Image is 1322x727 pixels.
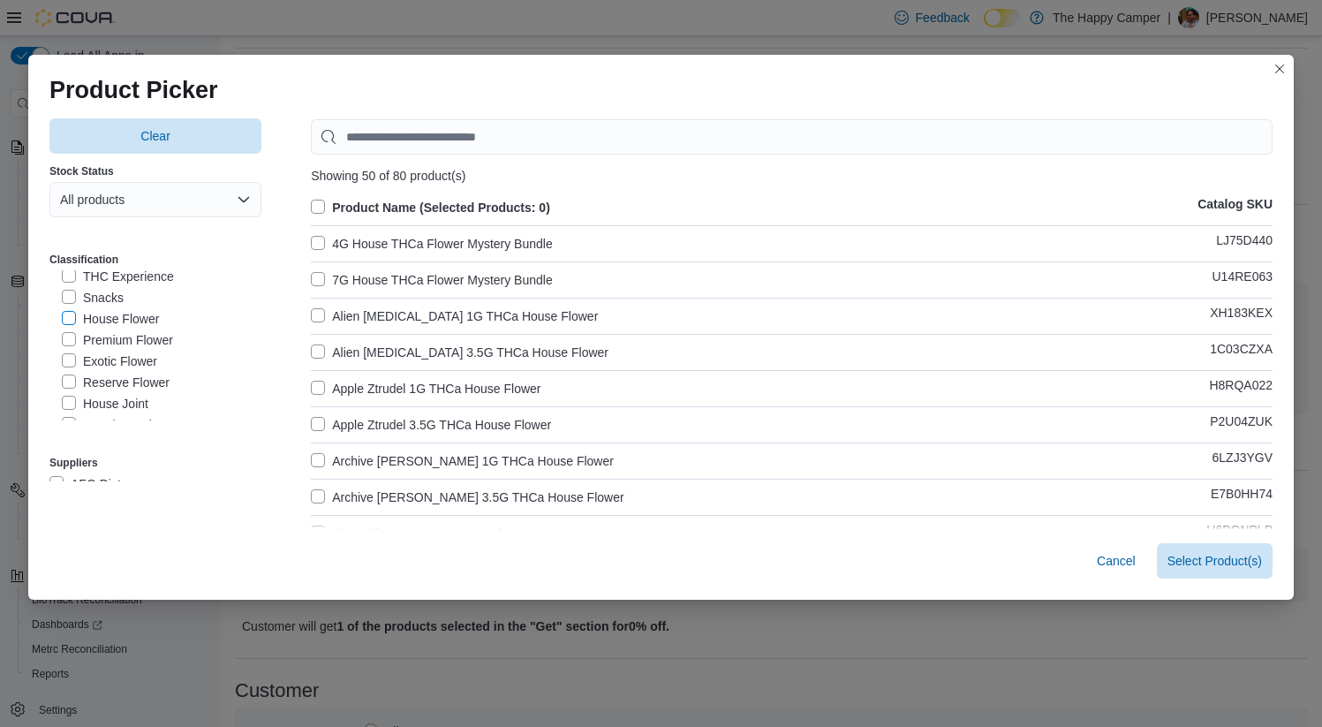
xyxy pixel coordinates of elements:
[62,308,159,329] label: House Flower
[1097,552,1136,570] span: Cancel
[1210,342,1273,363] p: 1C03CZXA
[1209,378,1273,399] p: H8RQA022
[49,456,98,470] label: Suppliers
[140,127,170,145] span: Clear
[49,182,261,217] button: All products
[1157,543,1273,579] button: Select Product(s)
[1216,233,1273,254] p: LJ75D440
[311,342,608,363] label: Alien [MEDICAL_DATA] 3.5G THCa House Flower
[1269,58,1290,80] button: Closes this modal window
[49,118,261,154] button: Clear
[49,253,118,267] label: Classification
[49,164,114,178] label: Stock Status
[311,414,551,435] label: Apple Ztrudel 3.5G THCa House Flower
[62,287,124,308] label: Snacks
[1197,197,1273,218] p: Catalog SKU
[62,372,170,393] label: Reserve Flower
[1210,414,1273,435] p: P2U04ZUK
[311,197,550,218] label: Product Name (Selected Products: 0)
[1090,543,1143,579] button: Cancel
[311,523,528,544] label: Blue Rhino 1G House THCa Flower
[311,269,553,291] label: 7G House THCa Flower Mystery Bundle
[1211,487,1273,508] p: E7B0HH74
[1212,269,1273,291] p: U14RE063
[62,414,162,435] label: Premium Joint
[311,487,623,508] label: Archive [PERSON_NAME] 3.5G THCa House Flower
[1212,451,1273,472] p: 6LZJ3YGV
[62,351,157,372] label: Exotic Flower
[311,451,614,472] label: Archive [PERSON_NAME] 1G THCa House Flower
[49,76,218,104] h1: Product Picker
[1206,523,1273,544] p: H6PQNPLP
[311,378,540,399] label: Apple Ztrudel 1G THCa House Flower
[49,473,132,495] label: AFG Distro
[311,119,1273,155] input: Use aria labels when no actual label is in use
[311,169,1273,183] div: Showing 50 of 80 product(s)
[1167,552,1262,570] span: Select Product(s)
[62,329,173,351] label: Premium Flower
[62,393,148,414] label: House Joint
[311,306,598,327] label: Alien [MEDICAL_DATA] 1G THCa House Flower
[311,233,553,254] label: 4G House THCa Flower Mystery Bundle
[62,266,174,287] label: THC Experience
[1210,306,1273,327] p: XH183KEX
